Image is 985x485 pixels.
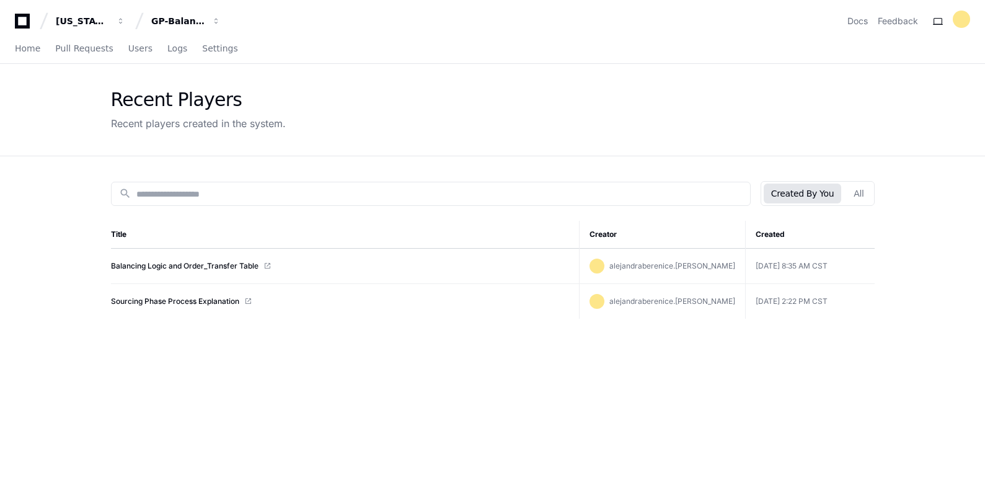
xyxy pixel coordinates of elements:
[119,187,131,200] mat-icon: search
[146,10,226,32] button: GP-Balancing
[55,35,113,63] a: Pull Requests
[151,15,205,27] div: GP-Balancing
[128,45,152,52] span: Users
[609,261,735,270] span: alejandraberenice.[PERSON_NAME]
[609,296,735,306] span: alejandraberenice.[PERSON_NAME]
[846,184,871,203] button: All
[847,15,868,27] a: Docs
[764,184,841,203] button: Created By You
[111,221,580,249] th: Title
[111,89,286,111] div: Recent Players
[51,10,130,32] button: [US_STATE] Pacific
[56,15,109,27] div: [US_STATE] Pacific
[15,35,40,63] a: Home
[167,35,187,63] a: Logs
[202,35,237,63] a: Settings
[878,15,918,27] button: Feedback
[202,45,237,52] span: Settings
[746,284,875,319] td: [DATE] 2:22 PM CST
[746,221,875,249] th: Created
[55,45,113,52] span: Pull Requests
[111,261,258,271] a: Balancing Logic and Order_Transfer Table
[111,296,239,306] a: Sourcing Phase Process Explanation
[128,35,152,63] a: Users
[111,116,286,131] div: Recent players created in the system.
[580,221,746,249] th: Creator
[15,45,40,52] span: Home
[167,45,187,52] span: Logs
[746,249,875,284] td: [DATE] 8:35 AM CST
